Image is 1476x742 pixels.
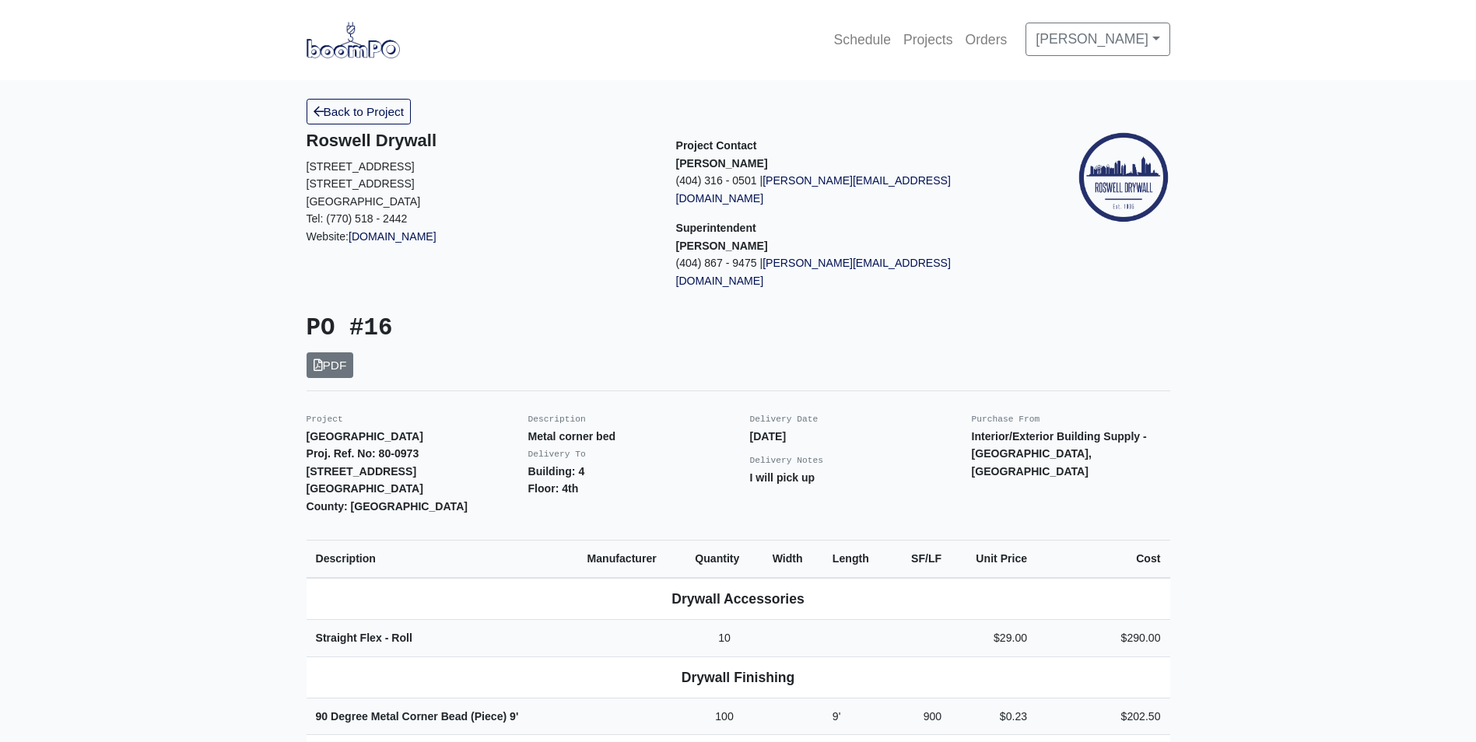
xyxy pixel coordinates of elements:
img: boomPO [307,22,400,58]
strong: [PERSON_NAME] [676,157,768,170]
a: [PERSON_NAME][EMAIL_ADDRESS][DOMAIN_NAME] [676,174,951,205]
th: Unit Price [951,541,1036,578]
a: Orders [959,23,1014,57]
strong: Building: 4 [528,465,585,478]
td: $290.00 [1036,620,1169,657]
a: PDF [307,352,354,378]
strong: [GEOGRAPHIC_DATA] [307,482,423,495]
th: Quantity [685,541,763,578]
th: Width [763,541,823,578]
a: [DOMAIN_NAME] [349,230,436,243]
strong: [DATE] [750,430,787,443]
span: 9' [510,710,518,723]
th: SF/LF [891,541,951,578]
h5: Roswell Drywall [307,131,653,151]
strong: [PERSON_NAME] [676,240,768,252]
th: Cost [1036,541,1169,578]
strong: [STREET_ADDRESS] [307,465,417,478]
strong: [GEOGRAPHIC_DATA] [307,430,423,443]
small: Project [307,415,343,424]
p: Interior/Exterior Building Supply - [GEOGRAPHIC_DATA], [GEOGRAPHIC_DATA] [972,428,1170,481]
b: Drywall Accessories [671,591,805,607]
span: Project Contact [676,139,757,152]
strong: 90 Degree Metal Corner Bead (Piece) [316,710,519,723]
th: Description [307,541,578,578]
p: Tel: (770) 518 - 2442 [307,210,653,228]
small: Delivery Notes [750,456,824,465]
small: Purchase From [972,415,1040,424]
td: $202.50 [1036,698,1169,735]
a: Projects [897,23,959,57]
p: (404) 316 - 0501 | [676,172,1022,207]
td: 100 [685,698,763,735]
td: $29.00 [951,620,1036,657]
th: Length [823,541,891,578]
p: [STREET_ADDRESS] [307,158,653,176]
span: 9' [833,710,841,723]
small: Delivery Date [750,415,819,424]
td: $0.23 [951,698,1036,735]
small: Description [528,415,586,424]
strong: I will pick up [750,471,815,484]
div: Website: [307,131,653,245]
strong: County: [GEOGRAPHIC_DATA] [307,500,468,513]
strong: Floor: 4th [528,482,579,495]
a: Back to Project [307,99,412,124]
b: Drywall Finishing [682,670,795,685]
p: [GEOGRAPHIC_DATA] [307,193,653,211]
strong: Metal corner bed [528,430,616,443]
strong: Straight Flex - Roll [316,632,412,644]
strong: Proj. Ref. No: 80-0973 [307,447,419,460]
td: 10 [685,620,763,657]
th: Manufacturer [578,541,686,578]
td: 900 [891,698,951,735]
p: [STREET_ADDRESS] [307,175,653,193]
h3: PO #16 [307,314,727,343]
span: Superintendent [676,222,756,234]
a: [PERSON_NAME] [1025,23,1169,55]
small: Delivery To [528,450,586,459]
p: (404) 867 - 9475 | [676,254,1022,289]
a: Schedule [828,23,897,57]
a: [PERSON_NAME][EMAIL_ADDRESS][DOMAIN_NAME] [676,257,951,287]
